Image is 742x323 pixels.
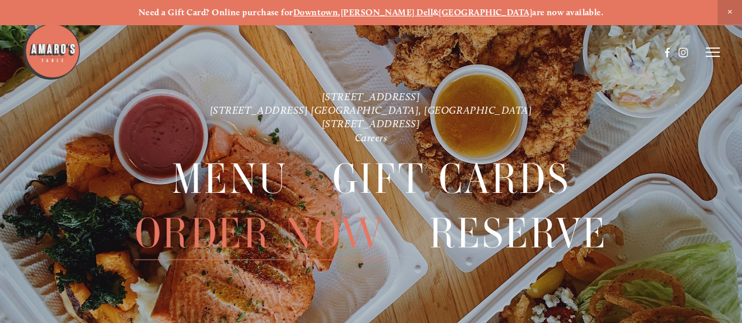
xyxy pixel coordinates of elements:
[333,152,571,205] a: Gift Cards
[138,7,293,18] strong: Need a Gift Card? Online purchase for
[433,7,439,18] strong: &
[338,7,340,18] strong: ,
[210,104,533,116] a: [STREET_ADDRESS] [GEOGRAPHIC_DATA], [GEOGRAPHIC_DATA]
[429,206,608,260] a: Reserve
[341,7,433,18] a: [PERSON_NAME] Dell
[439,7,532,18] a: [GEOGRAPHIC_DATA]
[172,152,288,206] span: Menu
[532,7,604,18] strong: are now available.
[22,22,81,81] img: Amaro's Table
[135,206,385,260] a: Order Now
[322,118,421,130] a: [STREET_ADDRESS]
[333,152,571,206] span: Gift Cards
[172,152,288,205] a: Menu
[293,7,338,18] a: Downtown
[355,131,388,144] a: Careers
